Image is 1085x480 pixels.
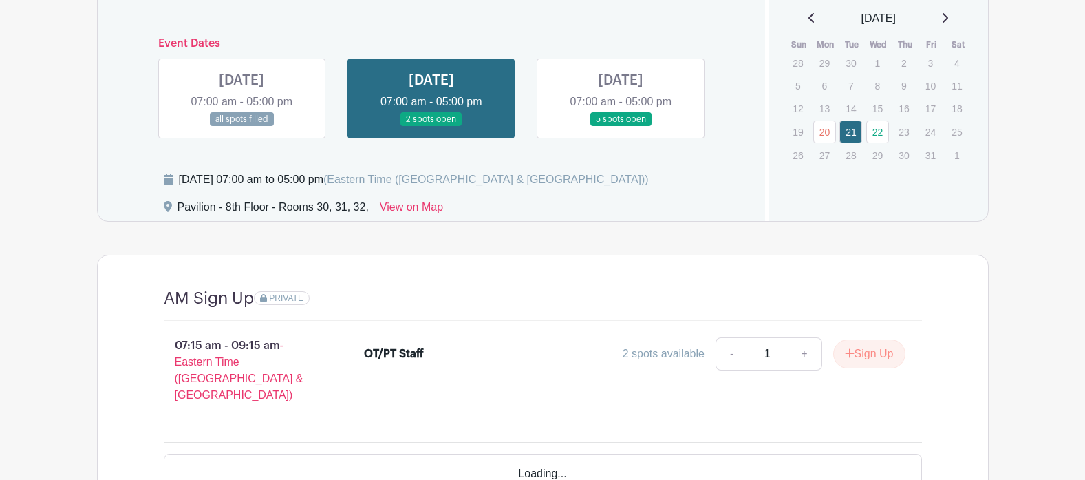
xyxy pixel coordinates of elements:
[866,38,892,52] th: Wed
[786,145,809,166] p: 26
[919,52,942,74] p: 3
[813,52,836,74] p: 29
[623,346,705,362] div: 2 spots available
[786,38,813,52] th: Sun
[142,332,343,409] p: 07:15 am - 09:15 am
[839,121,862,143] a: 21
[919,98,942,119] p: 17
[892,52,915,74] p: 2
[833,340,905,368] button: Sign Up
[892,38,919,52] th: Thu
[164,289,254,309] h4: AM Sign Up
[919,121,942,143] p: 24
[716,337,747,371] a: -
[945,145,968,166] p: 1
[919,75,942,96] p: 10
[839,38,866,52] th: Tue
[866,75,889,96] p: 8
[269,293,303,303] span: PRIVATE
[839,52,862,74] p: 30
[179,171,649,188] div: [DATE] 07:00 am to 05:00 pm
[866,145,889,166] p: 29
[813,38,839,52] th: Mon
[945,52,968,74] p: 4
[945,75,968,96] p: 11
[786,98,809,119] p: 12
[892,145,915,166] p: 30
[786,52,809,74] p: 28
[147,37,716,50] h6: Event Dates
[866,52,889,74] p: 1
[892,75,915,96] p: 9
[813,145,836,166] p: 27
[786,121,809,143] p: 19
[839,145,862,166] p: 28
[945,121,968,143] p: 25
[945,98,968,119] p: 18
[813,75,836,96] p: 6
[919,38,945,52] th: Fri
[866,121,889,143] a: 22
[175,340,303,401] span: - Eastern Time ([GEOGRAPHIC_DATA] & [GEOGRAPHIC_DATA])
[839,75,862,96] p: 7
[786,75,809,96] p: 5
[945,38,971,52] th: Sat
[813,98,836,119] p: 13
[178,199,369,221] div: Pavilion - 8th Floor - Rooms 30, 31, 32,
[364,346,424,362] div: OT/PT Staff
[861,10,896,27] span: [DATE]
[839,98,862,119] p: 14
[380,199,443,221] a: View on Map
[813,121,836,143] a: 20
[892,98,915,119] p: 16
[892,121,915,143] p: 23
[919,145,942,166] p: 31
[323,174,649,185] span: (Eastern Time ([GEOGRAPHIC_DATA] & [GEOGRAPHIC_DATA]))
[787,337,821,371] a: +
[866,98,889,119] p: 15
